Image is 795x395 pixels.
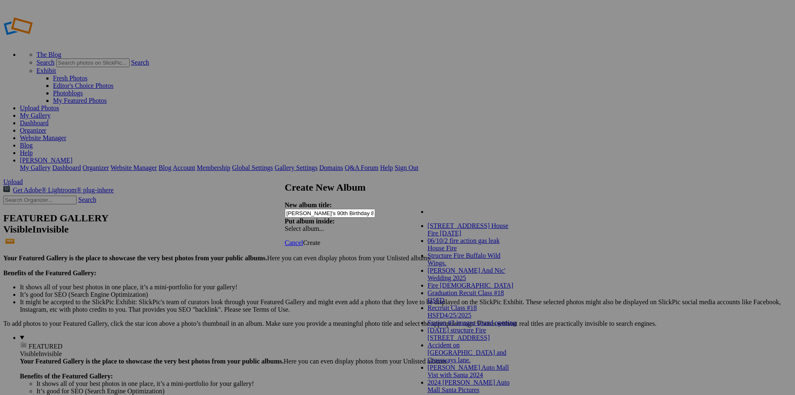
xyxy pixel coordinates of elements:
[285,239,303,246] a: Cancel
[303,239,320,246] span: Create
[285,218,335,225] strong: Put album inside:
[285,182,504,193] h2: Create New Album
[285,225,324,232] span: Select album...
[285,201,332,208] strong: New album title:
